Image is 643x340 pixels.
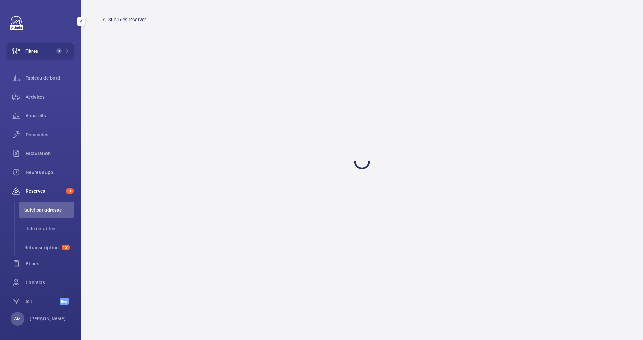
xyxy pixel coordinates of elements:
[24,244,59,251] span: Retranscription
[24,206,74,213] span: Suivi par adresse
[26,298,60,305] span: IoT
[56,48,62,54] span: 1
[26,93,74,100] span: Activités
[25,48,38,54] span: Filtres
[26,260,74,267] span: Bilans
[26,188,63,194] span: Réserves
[26,169,74,176] span: Heures supp.
[7,43,74,59] button: Filtres1
[30,315,66,322] p: [PERSON_NAME]
[26,150,74,157] span: Facturation
[62,245,70,250] span: 101
[26,131,74,138] span: Demandes
[108,16,147,23] span: Suivi des réserves
[14,315,21,322] p: AM
[24,225,74,232] span: Liste détaillée
[26,112,74,119] span: Appareils
[60,298,69,305] span: Beta
[26,75,74,81] span: Tableau de bord
[66,188,74,194] span: 101
[26,279,74,286] span: Contacts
